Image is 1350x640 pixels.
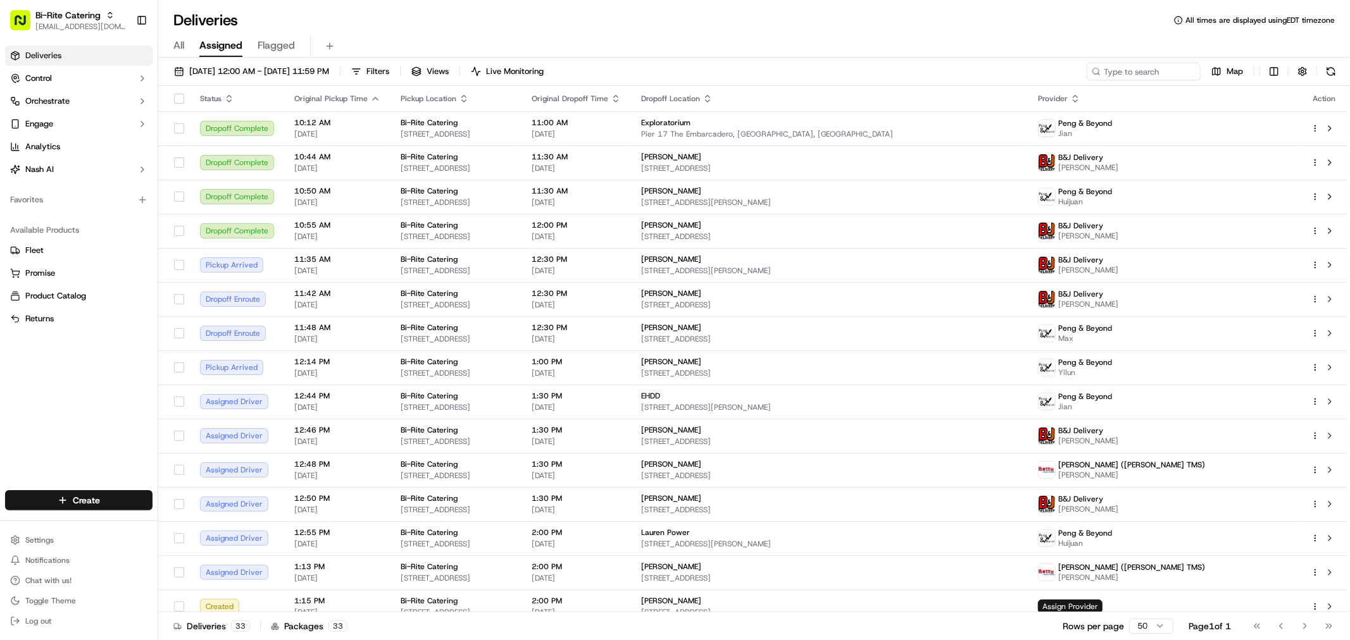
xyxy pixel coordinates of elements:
[532,152,621,162] span: 11:30 AM
[532,118,621,128] span: 11:00 AM
[401,391,458,401] span: Bi-Rite Catering
[1038,600,1103,613] span: Assign Provider
[294,471,380,481] span: [DATE]
[532,527,621,538] span: 2:00 PM
[641,402,1018,412] span: [STREET_ADDRESS][PERSON_NAME]
[401,186,458,196] span: Bi-Rite Catering
[1058,436,1118,446] span: [PERSON_NAME]
[1058,163,1118,173] span: [PERSON_NAME]
[1058,528,1112,538] span: Peng & Beyond
[486,66,544,77] span: Live Monitoring
[294,118,380,128] span: 10:12 AM
[401,425,458,435] span: Bi-Rite Catering
[532,231,621,242] span: [DATE]
[532,573,621,583] span: [DATE]
[25,95,70,107] span: Orchestrate
[532,288,621,298] span: 12:30 PM
[5,263,153,283] button: Promise
[1039,428,1055,444] img: profile_bj_cartwheel_2man.png
[641,425,701,435] span: [PERSON_NAME]
[13,185,23,195] div: 📗
[401,300,511,310] span: [STREET_ADDRESS]
[641,288,701,298] span: [PERSON_NAME]
[294,334,380,344] span: [DATE]
[532,129,621,139] span: [DATE]
[532,334,621,344] span: [DATE]
[294,300,380,310] span: [DATE]
[294,436,380,446] span: [DATE]
[401,94,456,104] span: Pickup Location
[231,620,250,632] div: 33
[641,266,1018,276] span: [STREET_ADDRESS][PERSON_NAME]
[532,368,621,378] span: [DATE]
[1039,120,1055,137] img: profile_peng_cartwheel.jpg
[107,185,117,195] div: 💻
[1058,128,1112,138] span: Jian
[13,13,38,38] img: Nash
[1058,460,1205,470] span: [PERSON_NAME] ([PERSON_NAME] TMS)
[532,94,608,104] span: Original Dropoff Time
[401,357,458,367] span: Bi-Rite Catering
[641,220,701,230] span: [PERSON_NAME]
[294,186,380,196] span: 10:50 AM
[401,323,458,333] span: Bi-Rite Catering
[641,562,701,572] span: [PERSON_NAME]
[641,300,1018,310] span: [STREET_ADDRESS]
[25,555,70,565] span: Notifications
[25,268,55,279] span: Promise
[294,562,380,572] span: 1:13 PM
[1058,391,1112,402] span: Peng & Beyond
[532,425,621,435] span: 1:30 PM
[401,288,458,298] span: Bi-Rite Catering
[401,471,511,481] span: [STREET_ADDRESS]
[35,9,101,22] span: Bi-Rite Catering
[294,505,380,515] span: [DATE]
[401,118,458,128] span: Bi-Rite Catering
[294,197,380,207] span: [DATE]
[10,313,147,324] a: Returns
[1058,494,1103,504] span: B&J Delivery
[13,121,35,144] img: 1736555255976-a54dd68f-1ca7-489b-9aae-adbdc363a1c4
[258,38,295,53] span: Flagged
[641,391,660,401] span: EHDD
[89,214,153,224] a: Powered byPylon
[126,214,153,224] span: Pylon
[1058,118,1112,128] span: Peng & Beyond
[5,612,153,630] button: Log out
[25,535,54,545] span: Settings
[25,616,51,626] span: Log out
[294,152,380,162] span: 10:44 AM
[401,129,511,139] span: [STREET_ADDRESS]
[120,183,203,196] span: API Documentation
[401,607,511,617] span: [STREET_ADDRESS]
[294,493,380,503] span: 12:50 PM
[532,607,621,617] span: [DATE]
[294,368,380,378] span: [DATE]
[641,505,1018,515] span: [STREET_ADDRESS]
[5,68,153,89] button: Control
[401,368,511,378] span: [STREET_ADDRESS]
[5,137,153,157] a: Analytics
[25,164,54,175] span: Nash AI
[532,323,621,333] span: 12:30 PM
[5,114,153,134] button: Engage
[641,323,701,333] span: [PERSON_NAME]
[532,562,621,572] span: 2:00 PM
[1058,572,1205,582] span: [PERSON_NAME]
[401,402,511,412] span: [STREET_ADDRESS]
[1058,402,1112,412] span: Jian
[641,607,1018,617] span: [STREET_ADDRESS]
[401,436,511,446] span: [STREET_ADDRESS]
[465,63,549,80] button: Live Monitoring
[294,573,380,583] span: [DATE]
[532,436,621,446] span: [DATE]
[35,22,126,32] button: [EMAIL_ADDRESS][DOMAIN_NAME]
[1322,63,1340,80] button: Refresh
[532,266,621,276] span: [DATE]
[5,220,153,240] div: Available Products
[1039,496,1055,512] img: profile_bj_cartwheel_2man.png
[532,493,621,503] span: 1:30 PM
[1058,504,1118,514] span: [PERSON_NAME]
[1058,221,1103,231] span: B&J Delivery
